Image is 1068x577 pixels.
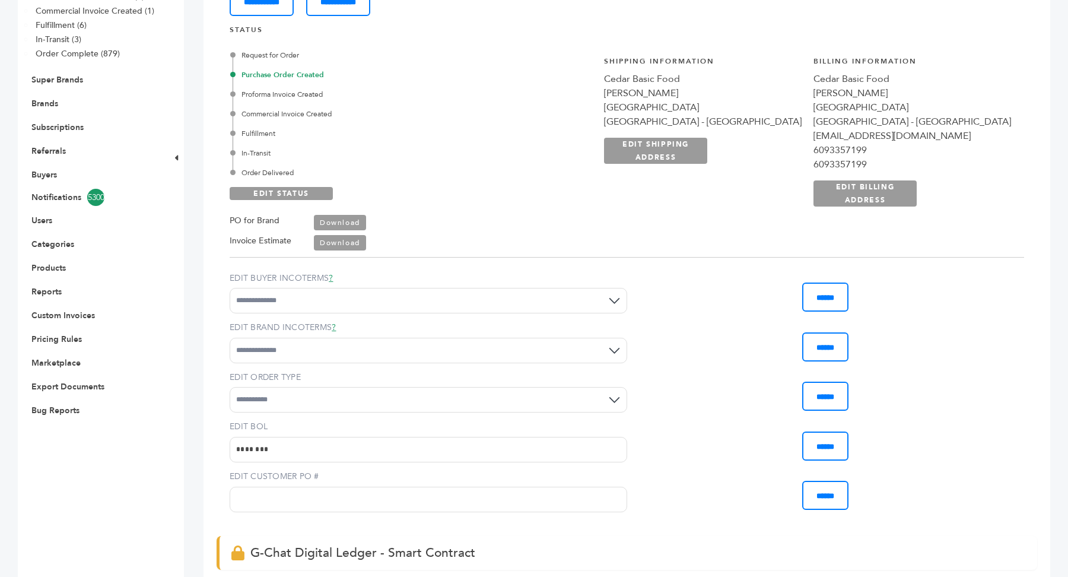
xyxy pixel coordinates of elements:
a: Custom Invoices [31,310,95,321]
div: Request for Order [233,50,508,61]
a: Download [314,235,366,251]
div: Fulfillment [233,128,508,139]
a: Users [31,215,52,226]
label: PO for Brand [230,214,279,228]
a: Reports [31,286,62,297]
div: 6093357199 [813,143,1011,157]
a: Download [314,215,366,230]
a: Referrals [31,145,66,157]
h4: Billing Information [813,56,1011,72]
a: ? [332,322,336,333]
label: EDIT ORDER TYPE [230,372,627,383]
div: Cedar Basic Food [813,72,1011,86]
a: Products [31,262,66,274]
a: Notifications5300 [31,189,152,206]
div: Order Delivered [233,167,508,178]
a: Pricing Rules [31,334,82,345]
a: Brands [31,98,58,109]
div: [GEOGRAPHIC_DATA] - [GEOGRAPHIC_DATA] [813,115,1011,129]
h4: Shipping Information [604,56,802,72]
label: Invoice Estimate [230,234,291,248]
div: In-Transit [233,148,508,158]
a: Bug Reports [31,405,80,416]
a: Super Brands [31,74,83,85]
label: EDIT BRAND INCOTERMS [230,322,627,334]
div: [GEOGRAPHIC_DATA] [813,100,1011,115]
a: Marketplace [31,357,81,369]
a: Export Documents [31,381,104,392]
div: 6093357199 [813,157,1011,172]
label: EDIT CUSTOMER PO # [230,471,627,483]
div: [EMAIL_ADDRESS][DOMAIN_NAME] [813,129,1011,143]
div: [GEOGRAPHIC_DATA] - [GEOGRAPHIC_DATA] [604,115,802,129]
a: Buyers [31,169,57,180]
label: EDIT BOL [230,421,627,433]
a: Order Complete (879) [36,48,120,59]
a: EDIT STATUS [230,187,333,200]
div: [PERSON_NAME] [813,86,1011,100]
div: Cedar Basic Food [604,72,802,86]
span: 5300 [87,189,104,206]
label: EDIT BUYER INCOTERMS [230,272,627,284]
a: EDIT SHIPPING ADDRESS [604,138,707,164]
span: G-Chat Digital Ledger - Smart Contract [250,544,475,562]
div: Commercial Invoice Created [233,109,508,119]
div: Proforma Invoice Created [233,89,508,100]
div: [PERSON_NAME] [604,86,802,100]
div: [GEOGRAPHIC_DATA] [604,100,802,115]
a: ? [329,272,333,284]
a: Subscriptions [31,122,84,133]
a: In-Transit (3) [36,34,81,45]
a: Fulfillment (6) [36,20,87,31]
a: EDIT BILLING ADDRESS [813,180,917,207]
h4: STATUS [230,25,1024,41]
div: Purchase Order Created [233,69,508,80]
a: Commercial Invoice Created (1) [36,5,154,17]
a: Categories [31,239,74,250]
